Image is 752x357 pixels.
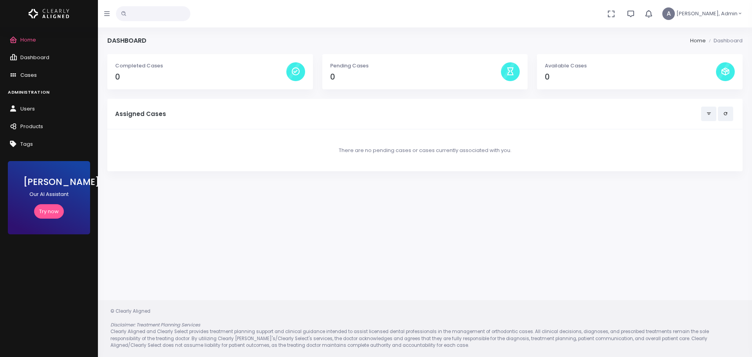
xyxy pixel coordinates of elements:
[110,322,200,328] em: Disclaimer: Treatment Planning Services
[34,204,64,219] a: Try now
[29,5,69,22] img: Logo Horizontal
[115,62,286,70] p: Completed Cases
[20,105,35,112] span: Users
[662,7,675,20] span: A
[115,137,735,164] div: There are no pending cases or cases currently associated with you.
[20,36,36,43] span: Home
[23,177,74,187] h3: [PERSON_NAME]
[676,10,738,18] span: [PERSON_NAME], Admin
[115,72,286,82] h4: 0
[115,111,701,118] h5: Assigned Cases
[330,72,501,82] h4: 0
[706,37,743,45] li: Dashboard
[107,37,146,44] h4: Dashboard
[103,308,747,349] div: © Clearly Aligned Clearly Aligned and Clearly Select provides treatment planning support and clin...
[20,140,33,148] span: Tags
[330,62,501,70] p: Pending Cases
[23,190,74,198] p: Our AI Assistant
[20,71,37,79] span: Cases
[545,62,716,70] p: Available Cases
[20,54,49,61] span: Dashboard
[20,123,43,130] span: Products
[545,72,716,82] h4: 0
[690,37,706,45] li: Home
